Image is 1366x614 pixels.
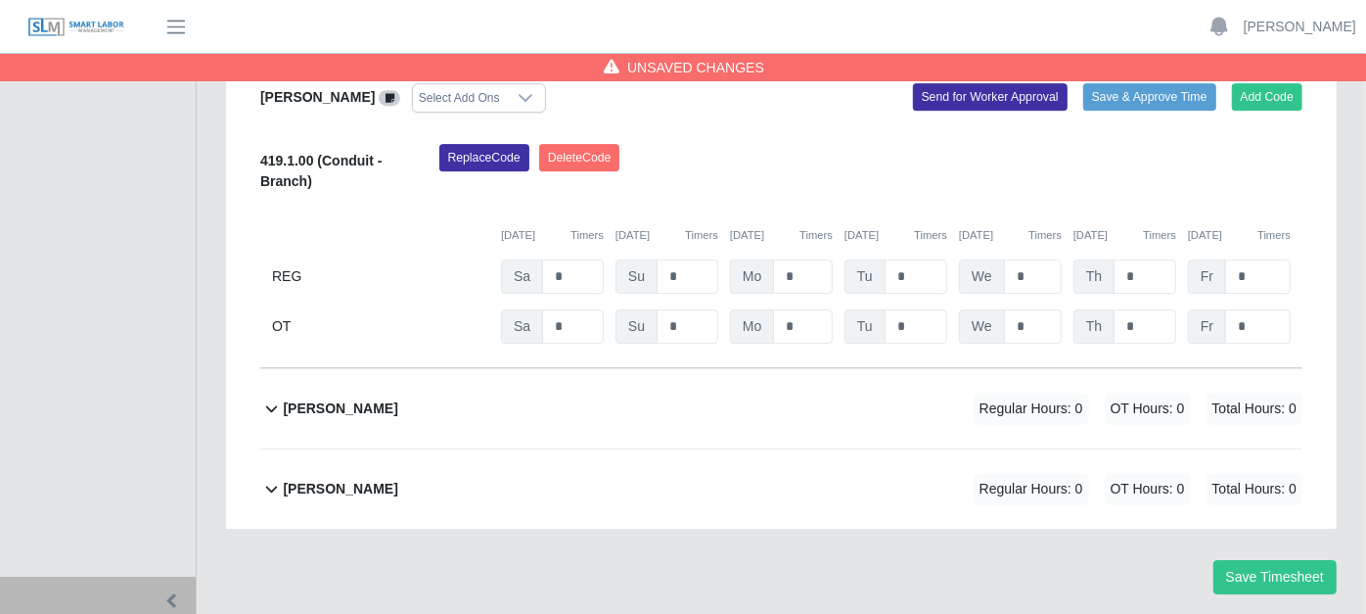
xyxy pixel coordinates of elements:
button: Add Code [1232,83,1303,111]
span: Unsaved Changes [627,58,764,77]
button: Timers [685,227,718,244]
button: Timers [570,227,604,244]
button: Timers [799,227,833,244]
span: Sa [501,309,543,344]
span: Tu [844,309,886,344]
div: [DATE] [959,227,1062,244]
button: Timers [914,227,947,244]
button: Timers [1257,227,1291,244]
span: Fr [1188,309,1226,344]
div: Select Add Ons [413,84,506,112]
b: [PERSON_NAME] [283,479,397,499]
span: We [959,260,1005,294]
button: Timers [1143,227,1176,244]
b: [PERSON_NAME] [283,399,397,419]
span: Total Hours: 0 [1207,393,1302,425]
span: Sa [501,260,543,294]
a: View/Edit Notes [379,89,400,105]
span: Su [615,309,658,344]
span: Total Hours: 0 [1207,473,1302,505]
div: [DATE] [501,227,604,244]
button: DeleteCode [539,144,620,171]
div: REG [272,260,489,294]
div: [DATE] [730,227,833,244]
div: OT [272,309,489,344]
span: Tu [844,260,886,294]
button: [PERSON_NAME] Regular Hours: 0 OT Hours: 0 Total Hours: 0 [260,369,1302,449]
div: [DATE] [844,227,947,244]
span: Mo [730,260,774,294]
button: Save Timesheet [1213,560,1337,594]
button: Send for Worker Approval [913,83,1068,111]
span: Mo [730,309,774,344]
a: [PERSON_NAME] [1244,17,1356,37]
span: We [959,309,1005,344]
button: ReplaceCode [439,144,529,171]
div: [DATE] [1188,227,1291,244]
span: Regular Hours: 0 [974,393,1089,425]
img: SLM Logo [27,17,125,38]
span: Th [1073,260,1115,294]
button: Save & Approve Time [1083,83,1216,111]
span: OT Hours: 0 [1105,393,1191,425]
span: Fr [1188,260,1226,294]
b: 419.1.00 (Conduit - Branch) [260,153,382,189]
button: Timers [1028,227,1062,244]
div: [DATE] [615,227,718,244]
b: [PERSON_NAME] [260,89,375,105]
span: Regular Hours: 0 [974,473,1089,505]
span: Su [615,260,658,294]
span: OT Hours: 0 [1105,473,1191,505]
span: Th [1073,309,1115,344]
button: [PERSON_NAME] Regular Hours: 0 OT Hours: 0 Total Hours: 0 [260,449,1302,529]
div: [DATE] [1073,227,1176,244]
